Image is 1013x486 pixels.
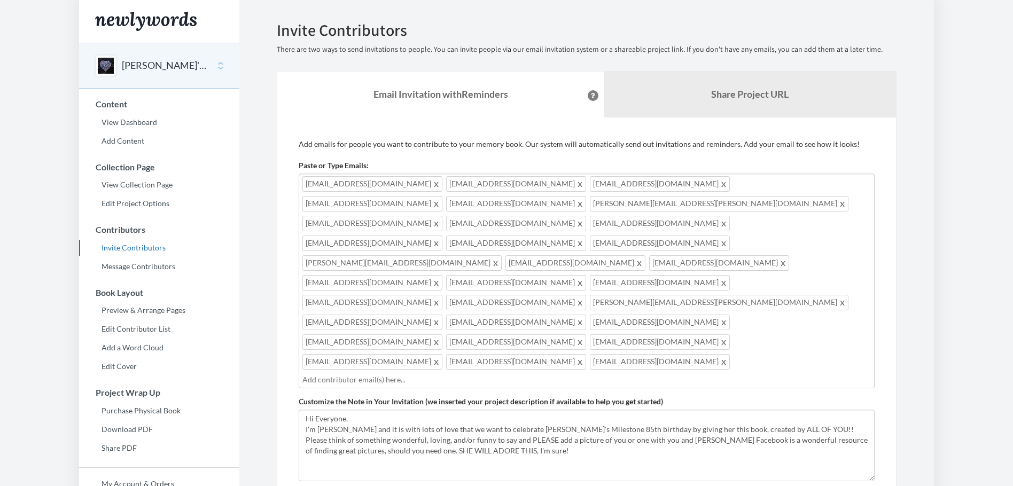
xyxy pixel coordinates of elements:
label: Customize the Note in Your Invitation (we inserted your project description if available to help ... [299,396,663,407]
span: [EMAIL_ADDRESS][DOMAIN_NAME] [302,176,442,192]
span: [PERSON_NAME][EMAIL_ADDRESS][DOMAIN_NAME] [302,255,502,271]
span: [EMAIL_ADDRESS][DOMAIN_NAME] [446,216,586,231]
span: [EMAIL_ADDRESS][DOMAIN_NAME] [302,354,442,370]
b: Share Project URL [711,88,789,100]
a: Download PDF [79,421,239,437]
p: There are two ways to send invitations to people. You can invite people via our email invitation ... [277,44,897,55]
span: [EMAIL_ADDRESS][DOMAIN_NAME] [446,334,586,350]
span: [EMAIL_ADDRESS][DOMAIN_NAME] [446,295,586,310]
a: Invite Contributors [79,240,239,256]
span: [EMAIL_ADDRESS][DOMAIN_NAME] [590,354,730,370]
span: [EMAIL_ADDRESS][DOMAIN_NAME] [590,176,730,192]
p: Add emails for people you want to contribute to your memory book. Our system will automatically s... [299,139,875,150]
h3: Book Layout [80,288,239,297]
input: Add contributor email(s) here... [302,374,868,386]
span: [EMAIL_ADDRESS][DOMAIN_NAME] [446,196,586,211]
span: [EMAIL_ADDRESS][DOMAIN_NAME] [446,275,586,291]
span: [EMAIL_ADDRESS][DOMAIN_NAME] [302,315,442,330]
span: [EMAIL_ADDRESS][DOMAIN_NAME] [302,236,442,251]
span: [EMAIL_ADDRESS][DOMAIN_NAME] [446,236,586,251]
a: View Collection Page [79,177,239,193]
span: [EMAIL_ADDRESS][DOMAIN_NAME] [302,196,442,211]
h3: Project Wrap Up [80,388,239,397]
h2: Invite Contributors [277,21,897,39]
a: Edit Contributor List [79,321,239,337]
h3: Content [80,99,239,109]
a: Add a Word Cloud [79,340,239,356]
a: Message Contributors [79,258,239,275]
h3: Collection Page [80,162,239,172]
textarea: Hi Everyone, I'm [PERSON_NAME] and it is with lots of love that we want to celebrate [PERSON_NAME... [299,410,875,481]
span: [EMAIL_ADDRESS][DOMAIN_NAME] [446,176,586,192]
span: [EMAIL_ADDRESS][DOMAIN_NAME] [590,275,730,291]
img: Newlywords logo [95,12,197,31]
span: [EMAIL_ADDRESS][DOMAIN_NAME] [446,315,586,330]
span: [PERSON_NAME][EMAIL_ADDRESS][PERSON_NAME][DOMAIN_NAME] [590,196,848,211]
a: Add Content [79,133,239,149]
span: [PERSON_NAME][EMAIL_ADDRESS][PERSON_NAME][DOMAIN_NAME] [590,295,848,310]
a: Preview & Arrange Pages [79,302,239,318]
a: View Dashboard [79,114,239,130]
button: [PERSON_NAME]'S 85th BIRTHDAY [122,59,208,73]
span: [EMAIL_ADDRESS][DOMAIN_NAME] [302,216,442,231]
span: [EMAIL_ADDRESS][DOMAIN_NAME] [590,236,730,251]
span: [EMAIL_ADDRESS][DOMAIN_NAME] [590,216,730,231]
a: Purchase Physical Book [79,403,239,419]
span: [EMAIL_ADDRESS][DOMAIN_NAME] [590,315,730,330]
span: [EMAIL_ADDRESS][DOMAIN_NAME] [302,334,442,350]
span: [EMAIL_ADDRESS][DOMAIN_NAME] [649,255,789,271]
strong: Email Invitation with Reminders [373,88,508,100]
span: [EMAIL_ADDRESS][DOMAIN_NAME] [446,354,586,370]
span: [EMAIL_ADDRESS][DOMAIN_NAME] [302,295,442,310]
a: Edit Cover [79,358,239,374]
label: Paste or Type Emails: [299,160,369,171]
span: [EMAIL_ADDRESS][DOMAIN_NAME] [302,275,442,291]
a: Share PDF [79,440,239,456]
a: Edit Project Options [79,195,239,211]
span: [EMAIL_ADDRESS][DOMAIN_NAME] [505,255,645,271]
h3: Contributors [80,225,239,234]
span: [EMAIL_ADDRESS][DOMAIN_NAME] [590,334,730,350]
